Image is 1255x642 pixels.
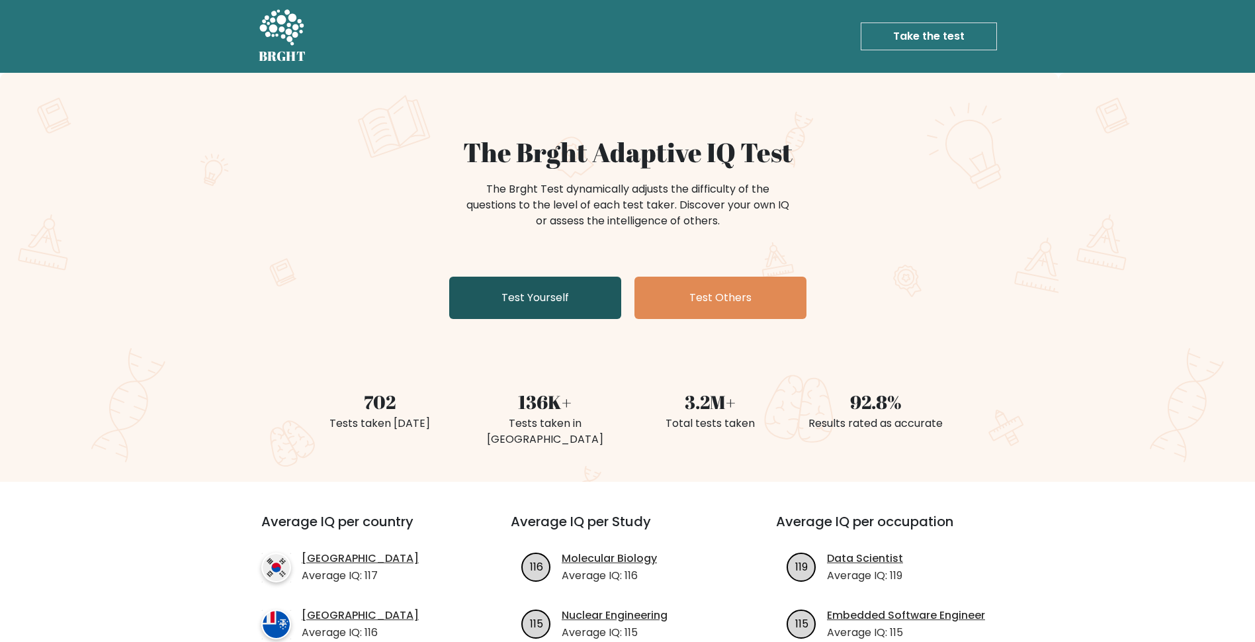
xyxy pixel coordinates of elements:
[261,610,291,639] img: country
[801,416,951,432] div: Results rated as accurate
[305,388,454,416] div: 702
[470,416,620,447] div: Tests taken in [GEOGRAPHIC_DATA]
[827,551,903,567] a: Data Scientist
[801,388,951,416] div: 92.8%
[634,277,806,319] a: Test Others
[562,551,657,567] a: Molecular Biology
[449,277,621,319] a: Test Yourself
[562,568,657,584] p: Average IQ: 116
[530,616,543,631] text: 115
[795,559,808,574] text: 119
[511,514,744,545] h3: Average IQ per Study
[259,48,306,64] h5: BRGHT
[562,608,668,623] a: Nuclear Engineering
[302,568,419,584] p: Average IQ: 117
[861,23,997,50] a: Take the test
[776,514,1010,545] h3: Average IQ per occupation
[305,136,951,168] h1: The Brght Adaptive IQ Test
[305,416,454,432] div: Tests taken [DATE]
[261,514,463,545] h3: Average IQ per country
[530,559,543,574] text: 116
[827,608,985,623] a: Embedded Software Engineer
[259,5,306,68] a: BRGHT
[795,616,808,631] text: 115
[636,388,785,416] div: 3.2M+
[562,625,668,641] p: Average IQ: 115
[470,388,620,416] div: 136K+
[827,625,985,641] p: Average IQ: 115
[827,568,903,584] p: Average IQ: 119
[462,181,793,229] div: The Brght Test dynamically adjusts the difficulty of the questions to the level of each test take...
[636,416,785,432] div: Total tests taken
[302,551,419,567] a: [GEOGRAPHIC_DATA]
[302,625,419,641] p: Average IQ: 116
[302,608,419,623] a: [GEOGRAPHIC_DATA]
[261,553,291,582] img: country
